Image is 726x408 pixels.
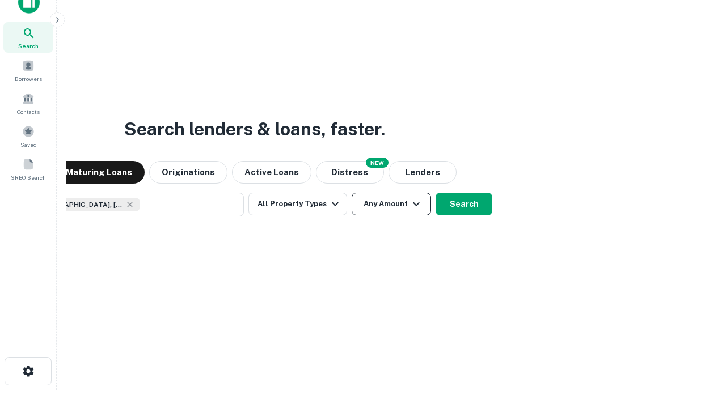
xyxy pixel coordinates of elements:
[38,199,123,210] span: [GEOGRAPHIC_DATA], [GEOGRAPHIC_DATA], [GEOGRAPHIC_DATA]
[366,158,389,168] div: NEW
[436,193,492,215] button: Search
[248,193,347,215] button: All Property Types
[669,317,726,372] iframe: Chat Widget
[53,161,145,184] button: Maturing Loans
[124,116,385,143] h3: Search lenders & loans, faster.
[3,154,53,184] a: SREO Search
[18,41,39,50] span: Search
[17,193,244,216] button: [GEOGRAPHIC_DATA], [GEOGRAPHIC_DATA], [GEOGRAPHIC_DATA]
[3,121,53,151] a: Saved
[11,173,46,182] span: SREO Search
[3,22,53,53] a: Search
[3,55,53,86] a: Borrowers
[15,74,42,83] span: Borrowers
[149,161,227,184] button: Originations
[3,88,53,118] a: Contacts
[352,193,431,215] button: Any Amount
[316,161,384,184] button: Search distressed loans with lien and other non-mortgage details.
[389,161,457,184] button: Lenders
[20,140,37,149] span: Saved
[232,161,311,184] button: Active Loans
[17,107,40,116] span: Contacts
